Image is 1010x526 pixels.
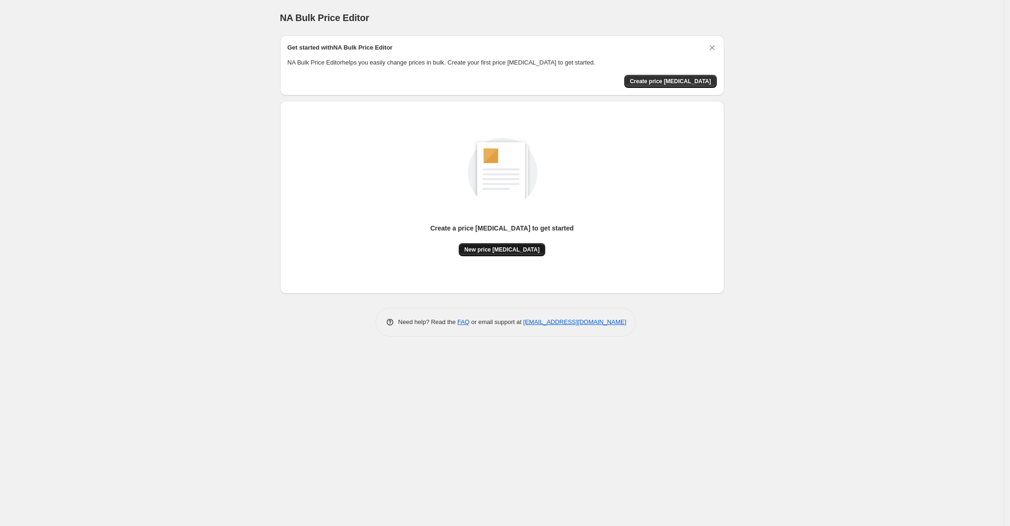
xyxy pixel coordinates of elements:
[457,318,469,325] a: FAQ
[469,318,523,325] span: or email support at
[280,13,369,23] span: NA Bulk Price Editor
[288,43,393,52] h2: Get started with NA Bulk Price Editor
[430,223,574,233] p: Create a price [MEDICAL_DATA] to get started
[464,246,540,253] span: New price [MEDICAL_DATA]
[707,43,717,52] button: Dismiss card
[630,78,711,85] span: Create price [MEDICAL_DATA]
[459,243,545,256] button: New price [MEDICAL_DATA]
[624,75,717,88] button: Create price change job
[523,318,626,325] a: [EMAIL_ADDRESS][DOMAIN_NAME]
[288,58,717,67] p: NA Bulk Price Editor helps you easily change prices in bulk. Create your first price [MEDICAL_DAT...
[398,318,458,325] span: Need help? Read the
